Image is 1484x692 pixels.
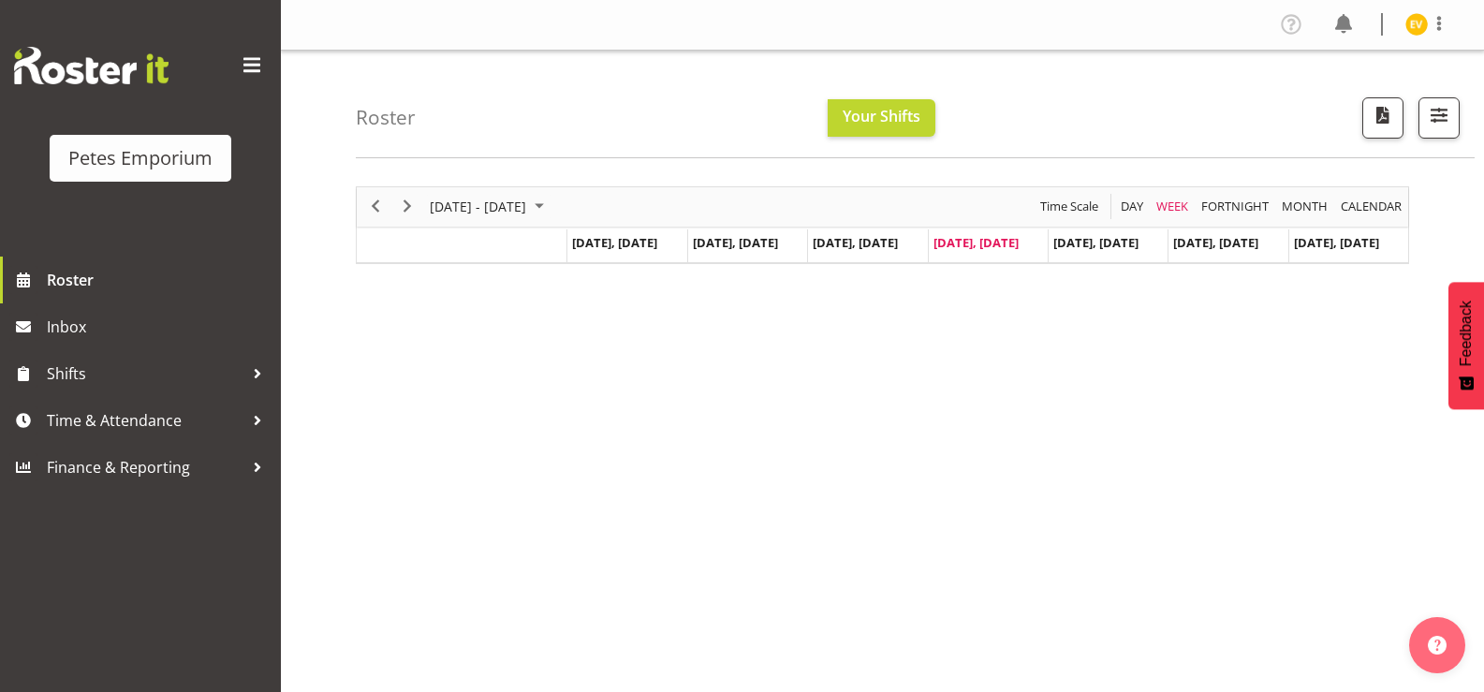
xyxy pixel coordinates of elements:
[391,187,423,227] div: next period
[1362,97,1403,139] button: Download a PDF of the roster according to the set date range.
[1294,234,1379,251] span: [DATE], [DATE]
[693,234,778,251] span: [DATE], [DATE]
[47,453,243,481] span: Finance & Reporting
[1280,195,1330,218] span: Month
[427,195,552,218] button: September 2025
[47,266,272,294] span: Roster
[843,106,920,126] span: Your Shifts
[813,234,898,251] span: [DATE], [DATE]
[828,99,935,137] button: Your Shifts
[356,107,416,128] h4: Roster
[1037,195,1102,218] button: Time Scale
[933,234,1019,251] span: [DATE], [DATE]
[1173,234,1258,251] span: [DATE], [DATE]
[1198,195,1272,218] button: Fortnight
[47,313,272,341] span: Inbox
[1118,195,1147,218] button: Timeline Day
[1153,195,1192,218] button: Timeline Week
[1154,195,1190,218] span: Week
[68,144,213,172] div: Petes Emporium
[1038,195,1100,218] span: Time Scale
[47,406,243,434] span: Time & Attendance
[572,234,657,251] span: [DATE], [DATE]
[356,186,1409,264] div: Timeline Week of September 18, 2025
[1458,301,1475,366] span: Feedback
[1279,195,1331,218] button: Timeline Month
[1418,97,1460,139] button: Filter Shifts
[1199,195,1271,218] span: Fortnight
[428,195,528,218] span: [DATE] - [DATE]
[1339,195,1403,218] span: calendar
[47,360,243,388] span: Shifts
[1448,282,1484,409] button: Feedback - Show survey
[1405,13,1428,36] img: eva-vailini10223.jpg
[363,195,389,218] button: Previous
[1053,234,1139,251] span: [DATE], [DATE]
[14,47,169,84] img: Rosterit website logo
[395,195,420,218] button: Next
[360,187,391,227] div: previous period
[1338,195,1405,218] button: Month
[1119,195,1145,218] span: Day
[423,187,555,227] div: September 15 - 21, 2025
[1428,636,1447,655] img: help-xxl-2.png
